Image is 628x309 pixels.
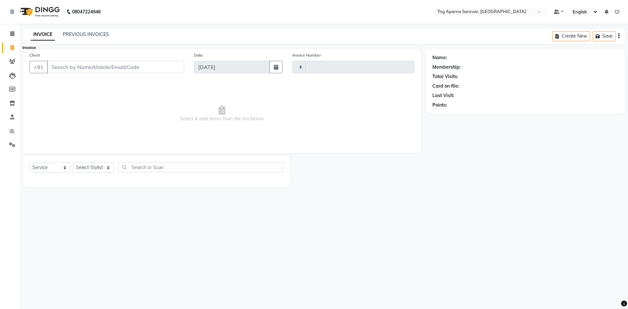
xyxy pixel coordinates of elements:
[29,81,414,146] span: Select & add items from the list below
[432,83,459,90] div: Card on file:
[119,162,283,172] input: Search or Scan
[29,52,40,58] label: Client
[552,31,590,41] button: Create New
[593,31,616,41] button: Save
[47,61,184,73] input: Search by Name/Mobile/Email/Code
[31,29,55,41] a: INVOICE
[17,3,61,21] img: logo
[72,3,101,21] b: 08047224946
[194,52,203,58] label: Date
[292,52,321,58] label: Invoice Number
[29,61,48,73] button: +91
[432,73,458,80] div: Total Visits:
[21,44,37,52] div: Invoice
[432,64,461,71] div: Membership:
[63,31,109,37] a: PREVIOUS INVOICES
[432,102,447,109] div: Points:
[432,54,447,61] div: Name:
[432,92,454,99] div: Last Visit:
